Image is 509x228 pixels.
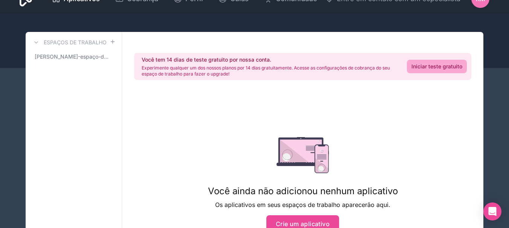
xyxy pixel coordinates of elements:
font: Experimente qualquer um dos nossos planos por 14 dias gratuitamente. Acesse as configurações de c... [142,65,390,77]
font: Os aplicativos em seus espaços de trabalho aparecerão aqui. [215,201,390,208]
div: Abra o Intercom Messenger [483,202,501,220]
font: Espaços de trabalho [44,39,107,45]
a: Espaços de trabalho [32,38,107,47]
a: [PERSON_NAME]-espaço-de-trabalho [32,50,116,63]
img: estado vazio [277,137,329,173]
font: Crie um aplicativo [276,220,330,228]
font: Você ainda não adicionou nenhum aplicativo [208,186,398,196]
a: Iniciar teste gratuito [407,60,467,73]
font: Iniciar teste gratuito [411,63,462,69]
font: Você tem 14 dias de teste gratuito por nossa conta. [142,56,271,63]
font: [PERSON_NAME]-espaço-de-trabalho [35,53,130,60]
